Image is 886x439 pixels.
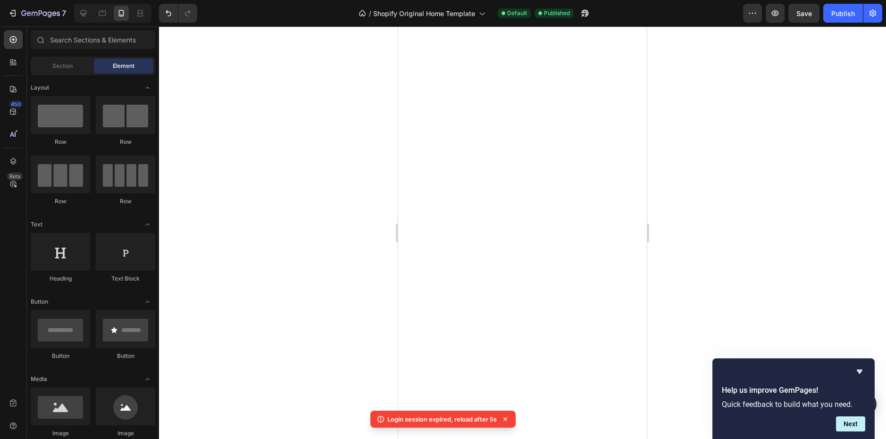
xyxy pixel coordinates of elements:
[31,197,90,206] div: Row
[722,366,865,431] div: Help us improve GemPages!
[31,352,90,360] div: Button
[96,197,155,206] div: Row
[788,4,819,23] button: Save
[398,26,647,439] iframe: Design area
[31,30,155,49] input: Search Sections & Elements
[722,400,865,409] p: Quick feedback to build what you need.
[96,352,155,360] div: Button
[96,138,155,146] div: Row
[369,8,371,18] span: /
[507,9,527,17] span: Default
[31,220,42,229] span: Text
[52,62,73,70] span: Section
[4,4,70,23] button: 7
[31,274,90,283] div: Heading
[140,294,155,309] span: Toggle open
[96,274,155,283] div: Text Block
[140,217,155,232] span: Toggle open
[113,62,134,70] span: Element
[831,8,855,18] div: Publish
[140,80,155,95] span: Toggle open
[31,375,47,383] span: Media
[9,100,23,108] div: 450
[373,8,475,18] span: Shopify Original Home Template
[854,366,865,377] button: Hide survey
[722,385,865,396] h2: Help us improve GemPages!
[31,298,48,306] span: Button
[31,429,90,438] div: Image
[836,416,865,431] button: Next question
[31,138,90,146] div: Row
[140,372,155,387] span: Toggle open
[96,429,155,438] div: Image
[159,4,197,23] div: Undo/Redo
[796,9,812,17] span: Save
[544,9,570,17] span: Published
[823,4,863,23] button: Publish
[7,173,23,180] div: Beta
[62,8,66,19] p: 7
[31,83,49,92] span: Layout
[387,414,497,424] p: Login session expired, reload after 5s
